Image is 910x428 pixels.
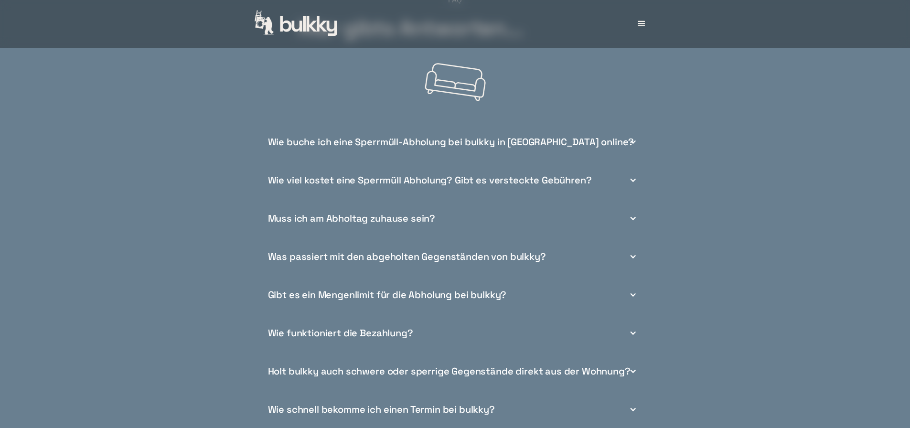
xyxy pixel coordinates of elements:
div: Was passiert mit den abgeholten Gegenständen von bulkky? [268,252,546,262]
div: Muss ich am Abholtag zuhause sein? [268,214,436,224]
div: Holt bulkky auch schwere oder sperrige Gegenstände direkt aus der Wohnung? [268,366,631,376]
div: Wie viel kostet eine Sperrmüll Abholung? Gibt es versteckte Gebühren? [268,175,592,185]
div: Wie viel kostet eine Sperrmüll Abholung? Gibt es versteckte Gebühren? [264,161,646,199]
div: Gibt es ein Mengenlimit für die Abholung bei bulkky? [268,290,507,300]
div: Gibt es ein Mengenlimit für die Abholung bei bulkky? [264,276,646,314]
a: home [255,10,339,38]
div: Muss ich am Abholtag zuhause sein? [264,199,646,237]
div: Wie buche ich eine Sperrmüll-Abholung bei bulkky in [GEOGRAPHIC_DATA] online? [264,123,646,161]
div: menu [627,10,656,38]
div: Wie funktioniert die Bezahlung? [264,314,646,352]
div: Wie schnell bekomme ich einen Termin bei bulkky? [268,405,495,415]
div: Was passiert mit den abgeholten Gegenständen von bulkky? [264,237,646,276]
div: Wie buche ich eine Sperrmüll-Abholung bei bulkky in [GEOGRAPHIC_DATA] online? [268,137,634,147]
div: Holt bulkky auch schwere oder sperrige Gegenstände direkt aus der Wohnung? [264,352,646,390]
div: Wie funktioniert die Bezahlung? [268,328,413,338]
